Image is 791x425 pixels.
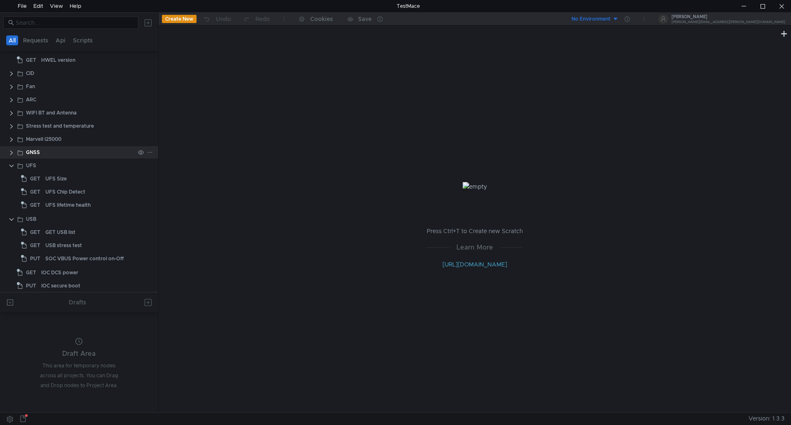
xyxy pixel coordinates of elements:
[255,14,270,24] div: Redo
[21,35,51,45] button: Requests
[26,67,34,79] div: CID
[30,186,40,198] span: GET
[41,266,78,279] div: IOC DCS power
[41,54,75,66] div: HWEL version
[30,173,40,185] span: GET
[237,13,276,25] button: Redo
[26,266,36,279] span: GET
[41,280,80,292] div: IOC secure boot
[450,242,500,252] span: Learn More
[45,239,82,252] div: USB stress test
[26,133,61,145] div: Marvell I25000
[463,182,487,191] img: empty
[26,54,36,66] span: GET
[53,35,68,45] button: Api
[162,15,197,23] button: Create New
[70,35,95,45] button: Scripts
[427,226,523,236] p: Press Ctrl+T to Create new Scratch
[26,159,36,172] div: UFS
[358,16,372,22] div: Save
[216,14,231,24] div: Undo
[26,280,36,292] span: PUT
[26,107,77,119] div: WIFI BT and Antenna
[6,35,18,45] button: All
[30,252,40,265] span: PUT
[26,93,36,106] div: ARC
[310,14,333,24] div: Cookies
[197,13,237,25] button: Undo
[30,199,40,211] span: GET
[26,146,40,159] div: GNSS
[749,413,784,425] span: Version: 1.3.3
[45,173,67,185] div: UFS Size
[45,252,124,265] div: SOC VBUS Power control on-Off
[672,21,785,23] div: [PERSON_NAME][EMAIL_ADDRESS][PERSON_NAME][DOMAIN_NAME]
[30,226,40,238] span: GET
[69,297,86,307] div: Drafts
[672,15,785,19] div: [PERSON_NAME]
[45,199,91,211] div: UFS lifetime health
[442,261,507,268] a: [URL][DOMAIN_NAME]
[562,12,619,26] button: No Environment
[45,226,75,238] div: GET USB list
[45,186,85,198] div: UFS Chip Detect
[26,213,36,225] div: USB
[26,80,35,93] div: Fan
[30,239,40,252] span: GET
[571,15,611,23] div: No Environment
[16,18,133,27] input: Search...
[26,120,94,132] div: Stress test and temperature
